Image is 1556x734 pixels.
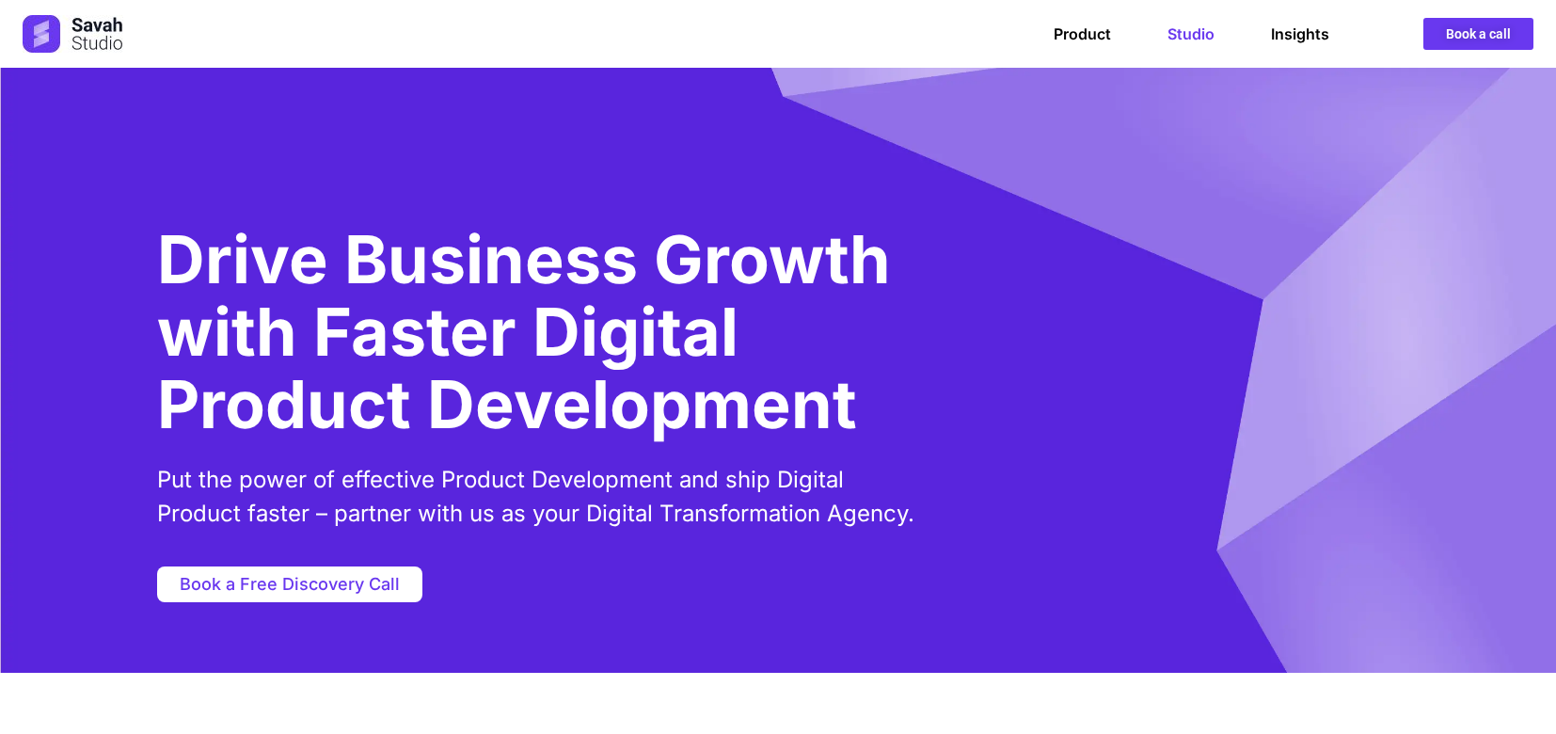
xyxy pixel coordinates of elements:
a: Book a call [1423,18,1533,50]
h1: Drive Business Growth with Faster Digital Product Development [157,223,1002,440]
span: Book a call [1446,27,1511,40]
a: Studio [1167,24,1215,43]
p: Put the power of effective Product Development and ship Digital Product faster – partner with us ... [157,463,914,531]
a: Book a Free Discovery Call [157,566,422,602]
span: Book a Free Discovery Call [180,576,400,593]
iframe: Chat Widget [1462,644,1556,734]
a: Insights [1271,24,1329,43]
nav: Menu [1054,24,1329,43]
a: Product [1054,24,1111,43]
